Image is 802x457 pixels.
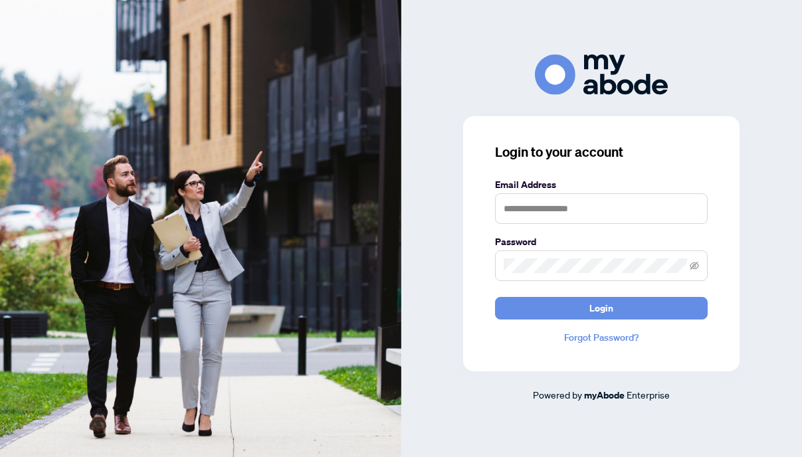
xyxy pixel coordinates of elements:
a: myAbode [584,388,625,403]
span: Login [589,298,613,319]
span: Enterprise [627,389,670,401]
a: Forgot Password? [495,330,708,345]
button: Login [495,297,708,320]
span: Powered by [533,389,582,401]
span: eye-invisible [690,261,699,270]
h3: Login to your account [495,143,708,161]
label: Email Address [495,177,708,192]
img: ma-logo [535,54,668,95]
label: Password [495,234,708,249]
